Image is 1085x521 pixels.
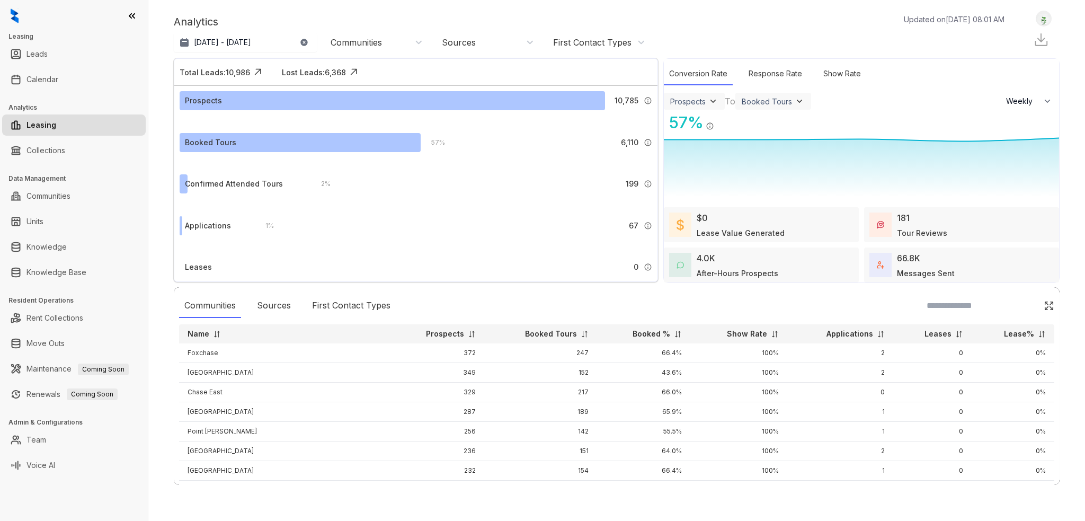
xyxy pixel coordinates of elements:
h3: Leasing [8,32,148,41]
img: UserAvatar [1036,13,1051,24]
li: Collections [2,140,146,161]
li: Rent Collections [2,307,146,329]
td: [GEOGRAPHIC_DATA] [179,461,390,481]
td: 55.5% [597,422,690,441]
td: 0 [893,383,972,402]
td: 0 [893,441,972,461]
img: Info [644,263,652,271]
td: 0% [972,343,1054,363]
td: 0% [972,363,1054,383]
div: 181 [897,211,910,224]
img: logo [11,8,19,23]
li: Communities [2,186,146,207]
td: 100% [690,441,787,461]
h3: Admin & Configurations [8,418,148,427]
div: 1 % [255,220,274,232]
div: $0 [697,211,708,224]
td: 100% [690,481,787,500]
li: Knowledge [2,236,146,258]
td: 100% [690,383,787,402]
td: [GEOGRAPHIC_DATA] on 7th [179,481,390,500]
td: 61.7% [597,481,690,500]
div: Lease Value Generated [697,227,785,239]
td: 349 [390,363,484,383]
td: 1 [787,461,893,481]
li: Calendar [2,69,146,90]
div: Leases [185,261,212,273]
a: RenewalsComing Soon [26,384,118,405]
li: Move Outs [2,333,146,354]
td: 142 [484,422,598,441]
td: 66.0% [597,383,690,402]
div: Confirmed Attended Tours [185,178,283,190]
td: 235 [390,481,484,500]
div: Show Rate [818,63,866,85]
a: Move Outs [26,333,65,354]
td: 0 [893,363,972,383]
div: Response Rate [743,63,807,85]
img: Click Icon [346,64,362,80]
img: sorting [771,330,779,338]
td: 0% [972,461,1054,481]
a: Calendar [26,69,58,90]
img: sorting [955,330,963,338]
td: 2 [787,363,893,383]
img: sorting [877,330,885,338]
a: Communities [26,186,70,207]
li: Maintenance [2,358,146,379]
p: Updated on [DATE] 08:01 AM [904,14,1004,25]
img: Click Icon [714,112,730,128]
td: 100% [690,461,787,481]
td: 100% [690,363,787,383]
td: 65.9% [597,402,690,422]
td: 329 [390,383,484,402]
td: 2 [787,441,893,461]
img: Info [644,180,652,188]
img: Info [706,122,714,130]
div: Sources [442,37,476,48]
img: TotalFum [877,261,884,269]
td: 256 [390,422,484,441]
img: sorting [674,330,682,338]
img: ViewFilterArrow [794,96,805,107]
div: 57 % [664,111,704,135]
td: 287 [390,402,484,422]
span: 10,785 [615,95,638,107]
span: Coming Soon [78,364,129,375]
p: Analytics [174,14,218,30]
img: Click Icon [1044,301,1054,311]
img: sorting [1038,330,1046,338]
span: 67 [629,220,638,232]
td: 152 [484,363,598,383]
td: 217 [484,383,598,402]
img: SearchIcon [1021,301,1030,310]
td: Point [PERSON_NAME] [179,422,390,441]
div: First Contact Types [553,37,632,48]
div: Messages Sent [897,268,955,279]
td: 145 [484,481,598,500]
div: First Contact Types [307,294,396,318]
td: 0 [893,422,972,441]
td: [GEOGRAPHIC_DATA] [179,363,390,383]
h3: Data Management [8,174,148,183]
div: 4.0K [697,252,715,264]
li: Knowledge Base [2,262,146,283]
a: Leads [26,43,48,65]
div: Communities [179,294,241,318]
div: After-Hours Prospects [697,268,778,279]
img: Info [644,222,652,230]
td: 151 [484,441,598,461]
h3: Analytics [8,103,148,112]
div: 66.8K [897,252,920,264]
div: Prospects [670,97,706,106]
p: Booked Tours [525,329,577,339]
a: Knowledge Base [26,262,86,283]
img: sorting [468,330,476,338]
a: Voice AI [26,455,55,476]
li: Voice AI [2,455,146,476]
img: Click Icon [250,64,266,80]
p: Prospects [426,329,464,339]
li: Units [2,211,146,232]
td: [GEOGRAPHIC_DATA] [179,402,390,422]
p: Lease% [1004,329,1034,339]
